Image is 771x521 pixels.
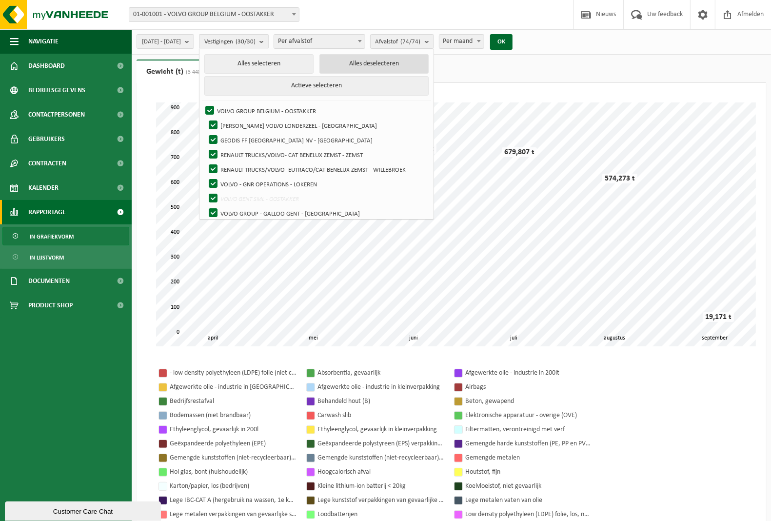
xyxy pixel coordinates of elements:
[28,200,66,224] span: Rapportage
[203,103,428,118] label: VOLVO GROUP BELGIUM - OOSTAKKER
[204,76,429,96] button: Actieve selecteren
[465,466,592,478] div: Houtstof, fijn
[183,69,217,75] span: (3 448,257 t)
[274,34,365,49] span: Per afvalstof
[207,162,428,177] label: RENAULT TRUCKS/VOLVO- EUTRACO/CAT BENELUX ZEMST - WILLEBROEK
[170,395,297,407] div: Bedrijfsrestafval
[465,409,592,421] div: Elektronische apparatuur - overige (OVE)
[28,176,59,200] span: Kalender
[370,34,434,49] button: Afvalstof(74/74)
[28,127,65,151] span: Gebruikers
[204,35,256,49] span: Vestigingen
[465,423,592,436] div: Filtermatten, verontreinigd met verf
[317,423,444,436] div: Ethyleenglycol, gevaarlijk in kleinverpakking
[465,494,592,506] div: Lege metalen vaten van olie
[28,29,59,54] span: Navigatie
[170,480,297,492] div: Karton/papier, los (bedrijven)
[439,34,485,49] span: Per maand
[129,7,299,22] span: 01-001001 - VOLVO GROUP BELGIUM - OOSTAKKER
[170,423,297,436] div: Ethyleenglycol, gevaarlijk in 200l
[465,395,592,407] div: Beton, gewapend
[170,438,297,450] div: Geëxpandeerde polyethyleen (EPE)
[317,367,444,379] div: Absorbentia, gevaarlijk
[465,508,592,521] div: Low density polyethyleen (LDPE) folie, los, naturel
[274,35,365,48] span: Per afvalstof
[317,409,444,421] div: Carwash slib
[317,438,444,450] div: Geëxpandeerde polystyreen (EPS) verpakking (< 1 m² per stuk), recycleerbaar
[207,177,428,191] label: VOLVO - GNR OPERATIONS - LOKEREN
[207,191,428,206] label: VOLVO GENT SML - OOSTAKKER
[317,480,444,492] div: Kleine lithium-ion batterij < 20kg
[439,35,484,48] span: Per maand
[2,227,129,245] a: In grafiekvorm
[137,60,243,83] a: Gewicht (t)
[170,452,297,464] div: Gemengde kunststoffen (niet-recycleerbaar) - gereinigde recipiënten
[30,227,74,246] span: In grafiekvorm
[317,381,444,393] div: Afgewerkte olie - industrie in kleinverpakking
[317,395,444,407] div: Behandeld hout (B)
[376,35,421,49] span: Afvalstof
[207,133,428,147] label: GEODIS FF [GEOGRAPHIC_DATA] NV - [GEOGRAPHIC_DATA]
[170,381,297,393] div: Afgewerkte olie - industrie in [GEOGRAPHIC_DATA]
[465,480,592,492] div: Koelvloeistof, niet gevaarlijk
[465,381,592,393] div: Airbags
[170,367,297,379] div: - low density polyethyleen (LDPE) folie (niet conform)
[317,494,444,506] div: Lege kunststof verpakkingen van gevaarlijke stoffen
[204,54,314,74] button: Alles selecteren
[465,438,592,450] div: Gemengde harde kunststoffen (PE, PP en PVC), recycleerbaar (industrieel)
[602,174,637,183] div: 574,273 t
[207,118,428,133] label: [PERSON_NAME] VOLVO LONDERZEEL - [GEOGRAPHIC_DATA]
[170,466,297,478] div: Hol glas, bont (huishoudelijk)
[207,206,428,220] label: VOLVO GROUP - GALLOO GENT - [GEOGRAPHIC_DATA]
[199,34,269,49] button: Vestigingen(30/30)
[28,269,70,293] span: Documenten
[5,500,163,521] iframe: chat widget
[170,409,297,421] div: Bodemassen (niet brandbaar)
[236,39,256,45] count: (30/30)
[28,78,85,102] span: Bedrijfsgegevens
[401,39,421,45] count: (74/74)
[129,8,299,21] span: 01-001001 - VOLVO GROUP BELGIUM - OOSTAKKER
[317,466,444,478] div: Hoogcalorisch afval
[2,248,129,266] a: In lijstvorm
[465,452,592,464] div: Gemengde metalen
[465,367,592,379] div: Afgewerkte olie - industrie in 200lt
[170,494,297,506] div: Lege IBC-CAT A (hergebruik na wassen, 1e keuze, als nieuw)
[207,147,428,162] label: RENAULT TRUCKS/VOLVO- CAT BENELUX ZEMST - ZEMST
[490,34,513,50] button: OK
[28,293,73,318] span: Product Shop
[28,102,85,127] span: Contactpersonen
[170,508,297,521] div: Lege metalen verpakkingen van gevaarlijke stoffen
[319,54,429,74] button: Alles deselecteren
[502,147,537,157] div: 679,807 t
[30,248,64,267] span: In lijstvorm
[317,452,444,464] div: Gemengde kunststoffen (niet-recycleerbaar), exclusief PVC
[137,34,194,49] button: [DATE] - [DATE]
[317,508,444,521] div: Loodbatterijen
[28,151,66,176] span: Contracten
[28,54,65,78] span: Dashboard
[142,35,181,49] span: [DATE] - [DATE]
[703,312,734,322] div: 19,171 t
